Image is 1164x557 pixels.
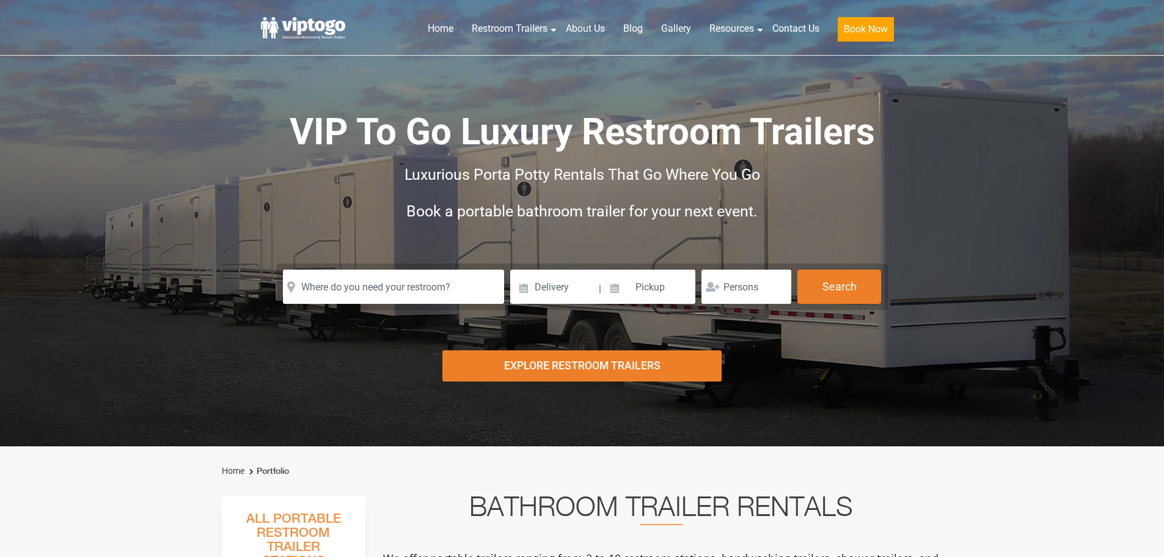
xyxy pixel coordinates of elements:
button: Search [797,270,881,304]
span: Luxurious Porta Potty Rentals That Go Where You Go [404,166,760,183]
a: Home [222,466,244,476]
a: Contact Us [763,15,829,42]
input: Persons [701,270,791,304]
span: Book a portable bathroom trailer for your next event. [406,202,758,220]
li: Portfolio [246,464,289,479]
a: Blog [614,15,652,42]
div: Explore Restroom Trailers [442,350,722,382]
a: About Us [557,15,614,42]
h2: Bathroom Trailer Rentals [382,496,940,525]
button: Book Now [838,17,894,42]
a: Resources [700,15,763,42]
a: Book Now [829,15,903,49]
input: Pickup [603,270,696,304]
a: Restroom Trailers [463,15,557,42]
input: Delivery [510,270,598,304]
span: | [599,270,601,309]
a: Home [419,15,463,42]
a: Gallery [652,15,700,42]
span: VIP To Go Luxury Restroom Trailers [290,110,875,153]
input: Where do you need your restroom? [283,270,504,304]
